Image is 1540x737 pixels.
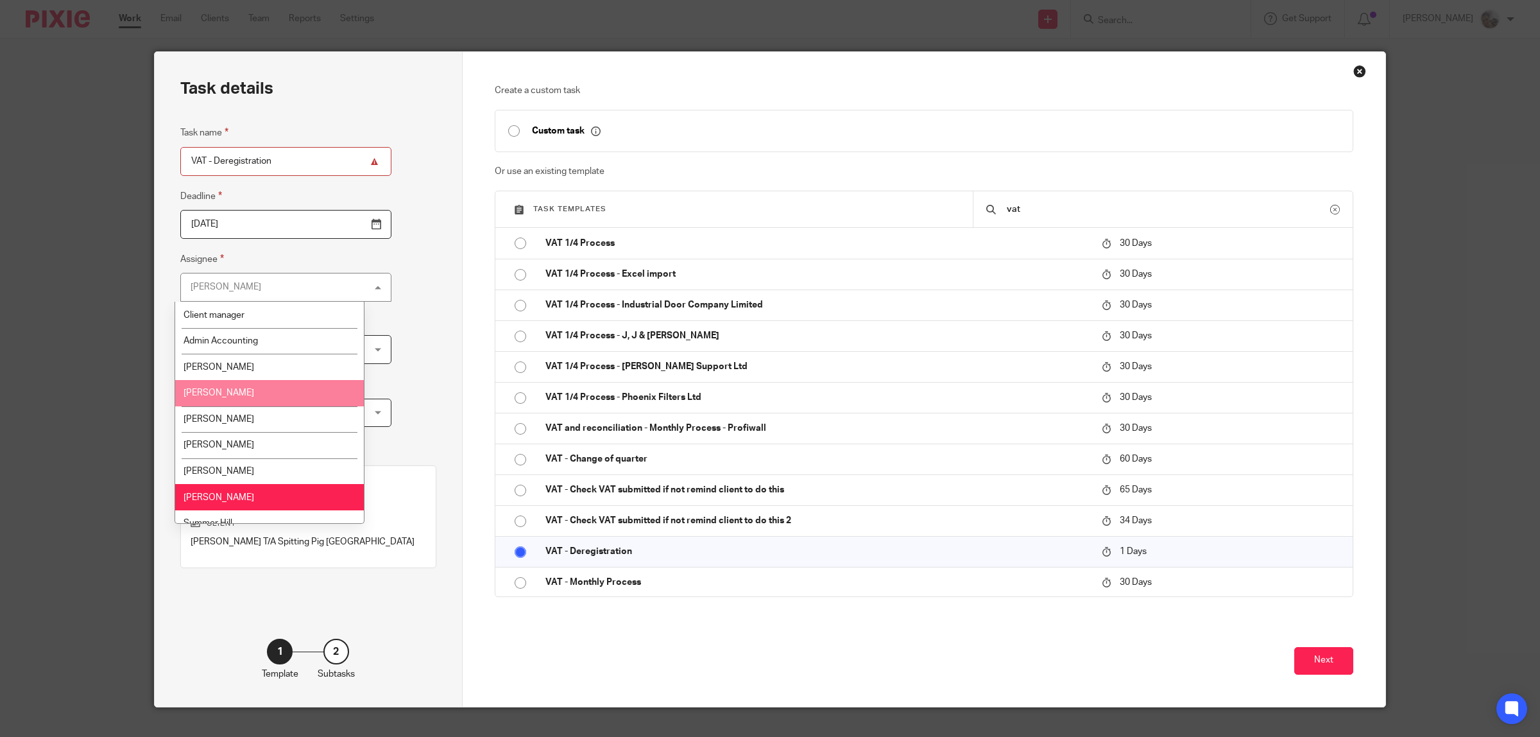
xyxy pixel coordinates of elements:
span: Task templates [533,205,606,212]
input: Pick a date [180,210,391,239]
label: Deadline [180,189,222,204]
span: 30 Days [1120,239,1152,248]
p: Subtasks [318,668,355,681]
p: VAT - Check VAT submitted if not remind client to do this [545,483,1090,496]
span: Client manager [184,311,244,320]
input: Task name [180,147,391,176]
span: 30 Days [1120,331,1152,340]
p: VAT - Deregistration [545,545,1090,558]
p: VAT 1/4 Process [545,237,1090,250]
p: Custom task [532,125,601,137]
p: VAT 1/4 Process - Industrial Door Company Limited [545,299,1090,311]
span: [PERSON_NAME] [184,467,254,476]
p: VAT 1/4 Process - Phoenix Filters Ltd [545,391,1090,404]
span: 65 Days [1120,485,1152,494]
p: VAT - Monthly Process [545,576,1090,589]
span: [PERSON_NAME] [184,493,254,502]
div: [PERSON_NAME] [191,282,261,291]
div: 2 [323,639,349,664]
p: Template [262,668,298,681]
span: 30 Days [1120,424,1152,433]
span: [PERSON_NAME] [184,415,254,424]
span: Admin Accounting [184,336,258,345]
span: 30 Days [1120,578,1152,587]
span: 60 Days [1120,455,1152,464]
span: 30 Days [1120,300,1152,309]
span: 30 Days [1120,362,1152,371]
span: 30 Days [1120,270,1152,279]
div: Close this dialog window [1353,65,1366,78]
p: VAT 1/4 Process - [PERSON_NAME] Support Ltd [545,360,1090,373]
p: VAT 1/4 Process - Excel import [545,268,1090,281]
span: [PERSON_NAME] [184,440,254,449]
span: 34 Days [1120,516,1152,525]
p: Client [191,519,426,529]
p: VAT 1/4 Process - J, J & [PERSON_NAME] [545,329,1090,342]
div: 1 [267,639,293,664]
span: [PERSON_NAME] [184,388,254,397]
span: [PERSON_NAME] [184,363,254,372]
label: Task name [180,125,228,140]
span: 1 Days [1120,547,1147,556]
p: Or use an existing template [495,165,1354,178]
span: Summer Hill [184,519,232,528]
p: VAT - Check VAT submitted if not remind client to do this 2 [545,514,1090,527]
p: [PERSON_NAME] T/A Spitting Pig [GEOGRAPHIC_DATA] [191,535,426,548]
h2: Task details [180,78,273,100]
button: Next [1294,647,1353,675]
p: VAT and reconciliation - Monthly Process - Profiwall [545,422,1090,435]
label: Assignee [180,252,224,266]
p: Create a custom task [495,84,1354,97]
input: Search... [1005,202,1330,216]
p: VAT - Change of quarter [545,453,1090,465]
span: 30 Days [1120,393,1152,402]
